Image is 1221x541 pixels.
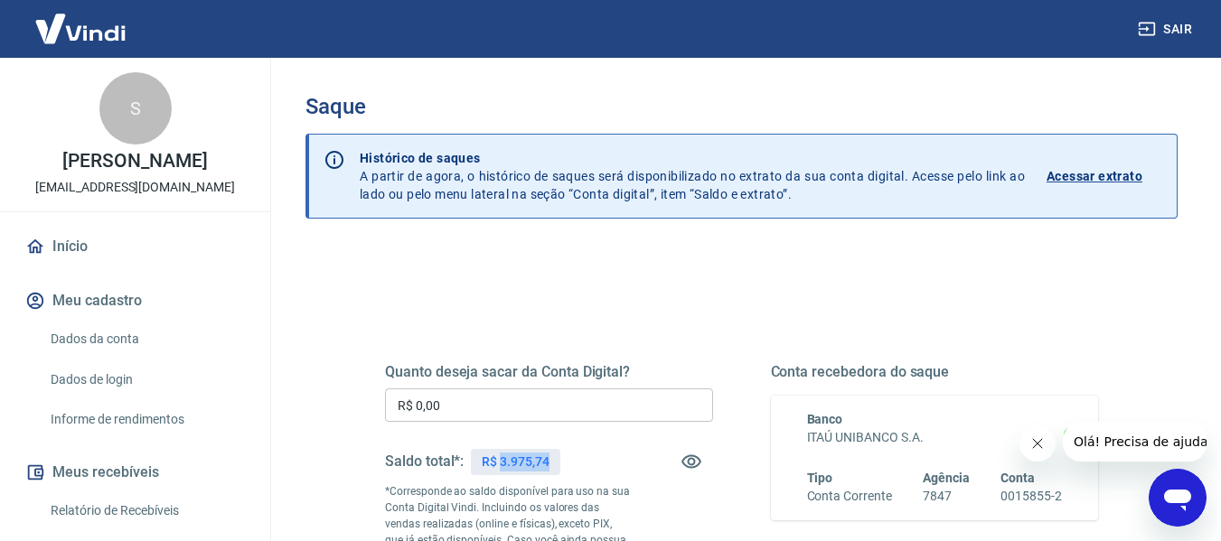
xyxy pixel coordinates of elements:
[360,149,1025,167] p: Histórico de saques
[482,452,549,471] p: R$ 3.975,74
[1000,487,1062,506] h6: 0015855-2
[22,281,249,321] button: Meu cadastro
[385,452,464,471] h5: Saldo total*:
[43,321,249,358] a: Dados da conta
[385,363,713,381] h5: Quanto deseja sacar da Conta Digital?
[43,401,249,438] a: Informe de rendimentos
[771,363,1099,381] h5: Conta recebedora do saque
[43,361,249,398] a: Dados de login
[807,487,892,506] h6: Conta Corrente
[1047,149,1162,203] a: Acessar extrato
[807,412,843,426] span: Banco
[807,428,1063,447] h6: ITAÚ UNIBANCO S.A.
[1149,469,1207,527] iframe: Botão para abrir a janela de mensagens
[11,13,152,27] span: Olá! Precisa de ajuda?
[35,178,235,197] p: [EMAIL_ADDRESS][DOMAIN_NAME]
[22,1,139,56] img: Vindi
[1063,422,1207,462] iframe: Mensagem da empresa
[807,471,833,485] span: Tipo
[43,492,249,529] a: Relatório de Recebíveis
[923,487,970,506] h6: 7847
[1000,471,1035,485] span: Conta
[1047,167,1142,185] p: Acessar extrato
[62,152,207,171] p: [PERSON_NAME]
[1019,425,1056,462] iframe: Fechar mensagem
[305,94,1178,119] h3: Saque
[923,471,970,485] span: Agência
[99,72,172,145] div: S
[22,227,249,266] a: Início
[360,149,1025,203] p: A partir de agora, o histórico de saques será disponibilizado no extrato da sua conta digital. Ac...
[22,452,249,492] button: Meus recebíveis
[1134,13,1199,46] button: Sair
